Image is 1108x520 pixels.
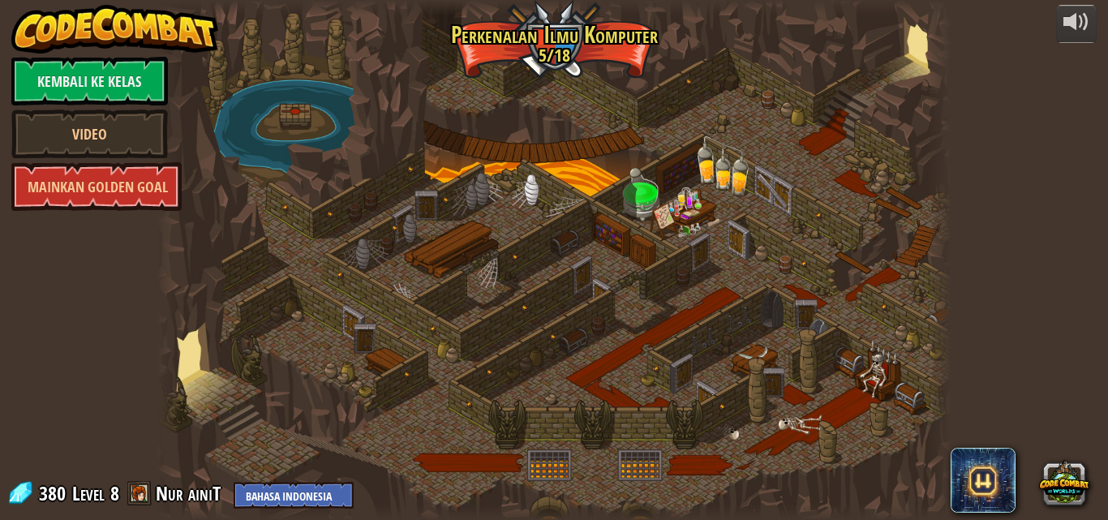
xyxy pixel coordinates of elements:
img: CodeCombat - Learn how to code by playing a game [11,5,219,54]
a: Video [11,110,168,158]
button: Atur suara [1056,5,1097,43]
span: 8 [110,480,119,506]
a: Mainkan Golden Goal [11,162,182,211]
span: 380 [39,480,71,506]
span: Level [72,480,105,507]
a: Nur ainiT [156,480,225,506]
a: Kembali ke Kelas [11,57,168,105]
